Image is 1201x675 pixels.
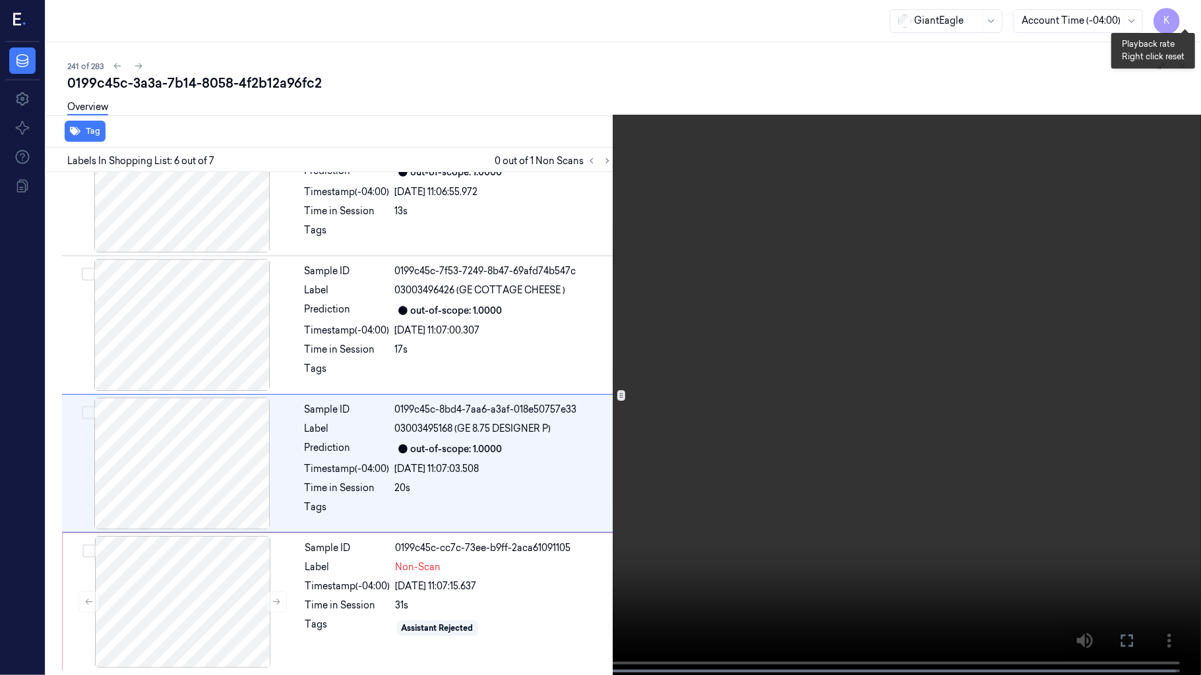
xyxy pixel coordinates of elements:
div: Prediction [305,164,390,180]
div: Time in Session [305,204,390,218]
div: [DATE] 11:07:15.637 [396,579,612,593]
span: 03003496426 (GE COTTAGE CHEESE ) [395,283,566,297]
div: Tags [305,223,390,245]
button: Select row [82,268,95,281]
div: Assistant Rejected [402,622,474,634]
div: Tags [305,618,390,639]
div: Time in Session [305,481,390,495]
div: Prediction [305,303,390,318]
div: Tags [305,500,390,521]
div: [DATE] 11:07:03.508 [395,462,613,476]
div: 0199c45c-3a3a-7b14-8058-4f2b12a96fc2 [67,74,1190,92]
a: Overview [67,100,108,115]
div: [DATE] 11:06:55.972 [395,185,613,199]
span: Non-Scan [396,560,441,574]
div: Prediction [305,441,390,457]
div: Label [305,283,390,297]
div: Label [305,422,390,436]
button: Select row [82,406,95,419]
div: out-of-scope: 1.0000 [411,165,503,179]
div: Timestamp (-04:00) [305,185,390,199]
div: Time in Session [305,599,390,612]
div: out-of-scope: 1.0000 [411,304,503,318]
div: 17s [395,343,613,357]
div: 20s [395,481,613,495]
button: Select row [82,544,96,558]
div: [DATE] 11:07:00.307 [395,324,613,337]
div: 0199c45c-8bd4-7aa6-a3af-018e50757e33 [395,403,613,417]
div: Label [305,560,390,574]
div: 31s [396,599,612,612]
button: K [1154,8,1180,34]
div: Tags [305,362,390,383]
div: Timestamp (-04:00) [305,579,390,593]
div: Time in Session [305,343,390,357]
span: 03003495168 (GE 8.75 DESIGNER P) [395,422,551,436]
div: 0199c45c-cc7c-73ee-b9ff-2aca61091105 [396,541,612,555]
div: 0199c45c-7f53-7249-8b47-69afd74b547c [395,264,613,278]
span: 241 of 283 [67,61,104,72]
span: 0 out of 1 Non Scans [495,153,615,169]
div: Timestamp (-04:00) [305,324,390,337]
span: Labels In Shopping List: 6 out of 7 [67,154,214,168]
div: Sample ID [305,403,390,417]
button: Tag [65,121,106,142]
div: 13s [395,204,613,218]
div: Sample ID [305,264,390,278]
div: Timestamp (-04:00) [305,462,390,476]
div: Sample ID [305,541,390,555]
div: out-of-scope: 1.0000 [411,442,503,456]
